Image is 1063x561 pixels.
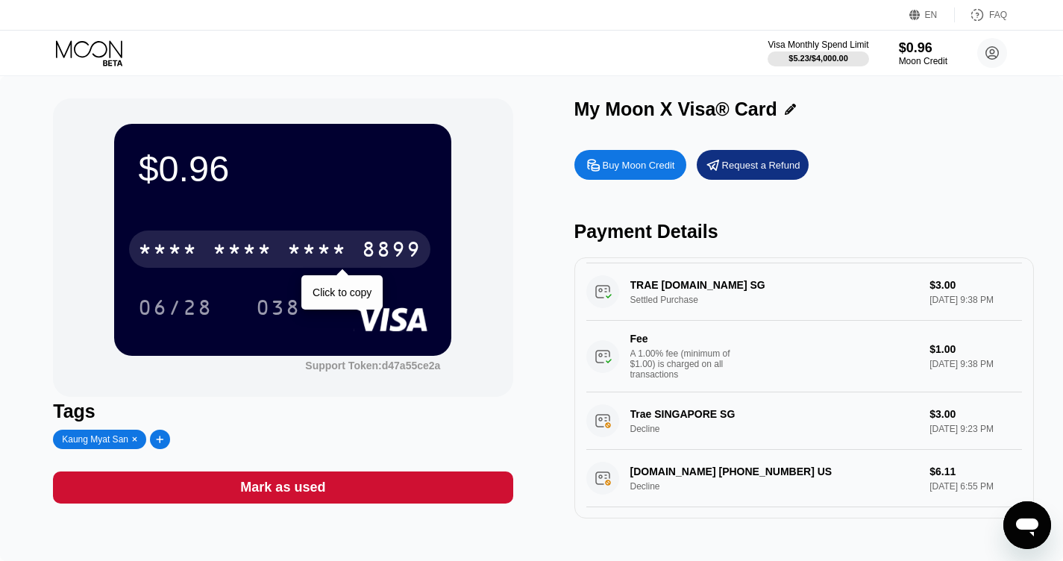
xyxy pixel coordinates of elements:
div: Visa Monthly Spend Limit$5.23/$4,000.00 [768,40,868,66]
div: Kaung Myat San [62,434,128,445]
div: Buy Moon Credit [603,159,675,172]
div: $0.96Moon Credit [899,40,947,66]
div: Request a Refund [697,150,809,180]
div: EN [925,10,938,20]
div: Moon Credit [899,56,947,66]
div: 038 [245,289,312,326]
div: Mark as used [53,471,512,504]
div: [DATE] 9:38 PM [929,359,1022,369]
div: EN [909,7,955,22]
div: 038 [256,298,301,322]
div: Buy Moon Credit [574,150,686,180]
iframe: Button to launch messaging window [1003,501,1051,549]
div: $5.23 / $4,000.00 [788,54,848,63]
div: Mark as used [240,479,325,496]
div: 8899 [362,239,421,263]
div: $1.00 [929,343,1022,355]
div: Request a Refund [722,159,800,172]
div: Payment Details [574,221,1034,242]
div: Fee [630,333,735,345]
div: 06/28 [127,289,224,326]
div: Click to copy [313,286,371,298]
div: Support Token: d47a55ce2a [305,360,440,372]
div: FAQ [955,7,1007,22]
div: My Moon X Visa® Card [574,98,777,120]
div: 06/28 [138,298,213,322]
div: Visa Monthly Spend Limit [768,40,868,50]
div: FeeA 1.00% fee (minimum of $1.00) is charged on all transactions$1.00[DATE] 9:38 PM [586,321,1022,392]
div: $0.96 [899,40,947,56]
div: A 1.00% fee (minimum of $1.00) is charged on all transactions [630,348,742,380]
div: Support Token:d47a55ce2a [305,360,440,372]
div: FAQ [989,10,1007,20]
div: $0.96 [138,148,427,189]
div: Tags [53,401,512,422]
